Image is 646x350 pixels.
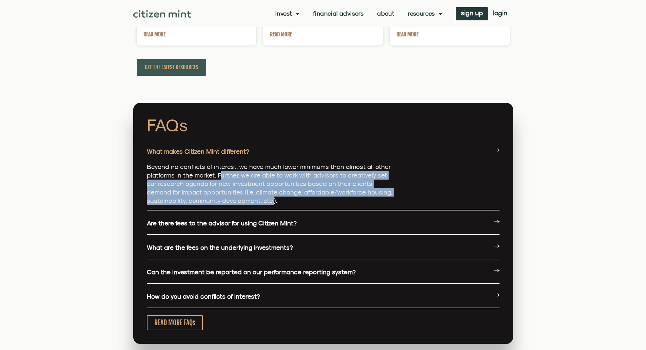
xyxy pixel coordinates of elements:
[147,261,500,284] div: Can the investment be reported on our performance reporting system?
[488,7,512,20] a: login
[147,163,398,205] p: Beyond no conflicts of interest, we have much lower minimums than almost all other platforms in t...
[147,148,249,155] a: What makes Citizen Mint different?
[147,268,356,276] a: Can the investment be reported on our performance reporting system?
[461,11,483,15] span: sign up
[493,11,507,15] span: login
[137,59,206,76] a: GET THE LATEST RESOURCES
[147,163,398,205] div: Page 11
[147,219,297,227] a: Are there fees to the advisor for using Citizen Mint?
[275,10,299,17] a: Invest
[133,10,191,18] img: Citizen Mint
[313,10,364,17] a: Financial Advisors
[396,30,418,39] a: Read more about Guide to Investing in Real Assets
[275,10,442,17] nav: Menu
[408,10,442,17] a: Resources
[147,237,500,259] div: What are the fees on the underlying investments?
[143,30,165,39] a: Read more about Private Market Investments Guide
[147,285,500,308] div: How do you avoid conflicts of interest?
[147,293,260,300] a: How do you avoid conflicts of interest?
[147,141,500,163] div: What makes Citizen Mint different?
[154,318,195,327] span: READ MORE FAQs
[145,63,198,72] span: GET THE LATEST RESOURCES
[147,244,293,251] a: What are the fees on the underlying investments?
[147,163,500,210] div: What makes Citizen Mint different?
[147,116,500,134] h2: FAQs
[456,7,488,20] a: sign up
[270,30,292,39] a: Read more about Impact Investing Guide
[147,315,203,330] a: READ MORE FAQs
[147,212,500,235] div: Are there fees to the advisor for using Citizen Mint?
[377,10,394,17] a: About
